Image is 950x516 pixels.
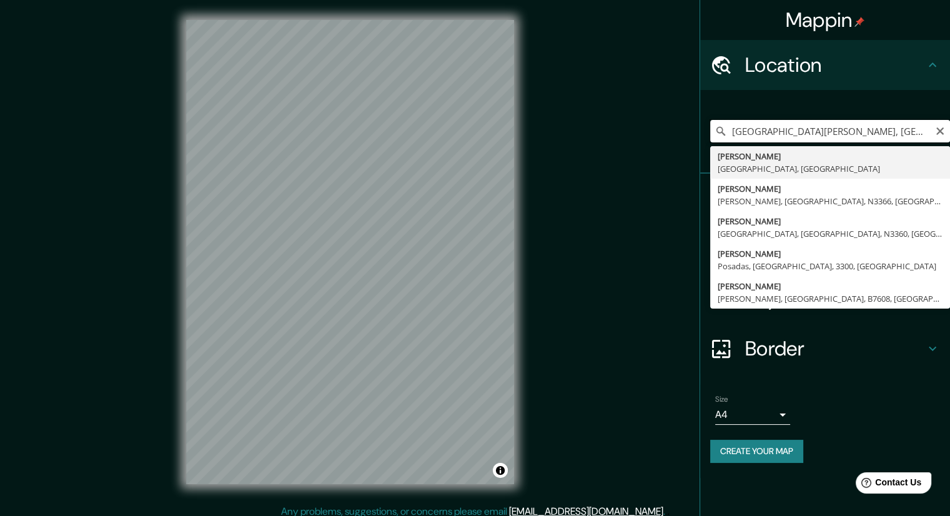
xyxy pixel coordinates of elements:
h4: Border [745,336,925,361]
h4: Layout [745,286,925,311]
div: [PERSON_NAME], [GEOGRAPHIC_DATA], N3366, [GEOGRAPHIC_DATA] [718,195,943,207]
div: [PERSON_NAME], [GEOGRAPHIC_DATA], B7608, [GEOGRAPHIC_DATA] [718,292,943,305]
div: Layout [700,274,950,324]
label: Size [715,394,728,405]
div: A4 [715,405,790,425]
div: Pins [700,174,950,224]
div: Location [700,40,950,90]
div: [GEOGRAPHIC_DATA], [GEOGRAPHIC_DATA] [718,162,943,175]
div: [PERSON_NAME] [718,247,943,260]
h4: Location [745,52,925,77]
iframe: Help widget launcher [839,467,936,502]
button: Create your map [710,440,803,463]
button: Toggle attribution [493,463,508,478]
div: [PERSON_NAME] [718,280,943,292]
div: Style [700,224,950,274]
button: Clear [935,124,945,136]
h4: Mappin [786,7,865,32]
div: Posadas, [GEOGRAPHIC_DATA], 3300, [GEOGRAPHIC_DATA] [718,260,943,272]
img: pin-icon.png [854,17,864,27]
div: [PERSON_NAME] [718,150,943,162]
canvas: Map [186,20,514,484]
div: Border [700,324,950,374]
div: [PERSON_NAME] [718,182,943,195]
div: [PERSON_NAME] [718,215,943,227]
input: Pick your city or area [710,120,950,142]
div: [GEOGRAPHIC_DATA], [GEOGRAPHIC_DATA], N3360, [GEOGRAPHIC_DATA] [718,227,943,240]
